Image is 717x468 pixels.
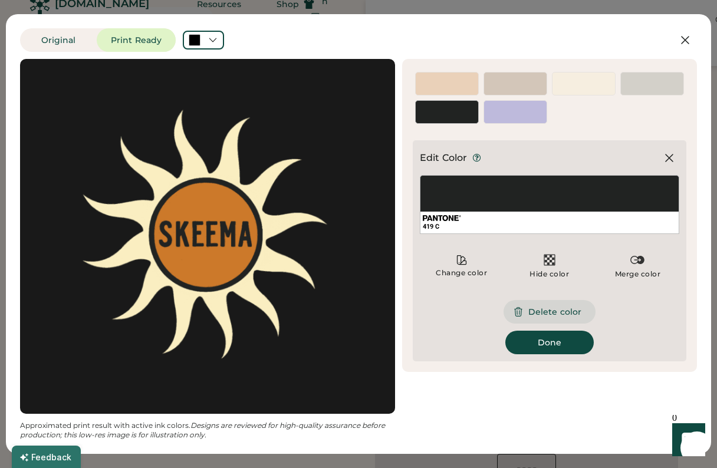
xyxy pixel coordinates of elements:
[615,269,661,279] div: Merge color
[435,268,488,278] div: Change color
[423,215,461,221] img: Pantone Logo
[20,421,387,439] em: Designs are reviewed for high-quality assurance before production; this low-res image is for illu...
[542,253,557,267] img: Transparent.svg
[423,222,676,231] div: 419 C
[20,28,97,52] button: Original
[505,331,594,354] button: Done
[20,421,395,440] div: Approximated print result with active ink colors.
[420,151,468,165] div: Edit Color
[630,253,644,267] img: Merge%20Color.svg
[97,28,176,52] button: Print Ready
[661,415,712,466] iframe: Front Chat
[529,269,569,279] div: Hide color
[504,300,596,324] button: Delete color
